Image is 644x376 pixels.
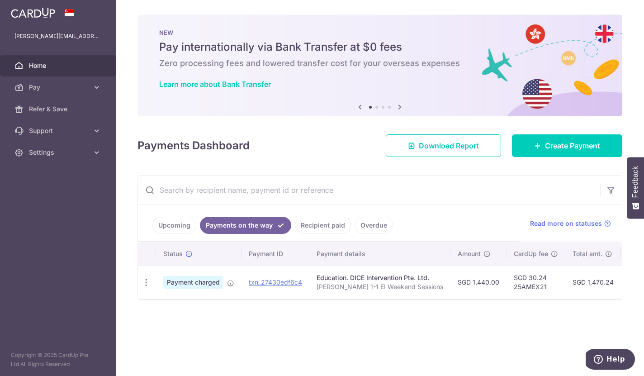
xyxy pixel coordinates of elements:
[573,249,602,258] span: Total amt.
[627,157,644,219] button: Feedback - Show survey
[419,140,479,151] span: Download Report
[530,219,611,228] a: Read more on statuses
[137,14,622,116] img: Bank transfer banner
[14,32,101,41] p: [PERSON_NAME][EMAIL_ADDRESS][DOMAIN_NAME]
[295,217,351,234] a: Recipient paid
[138,176,600,205] input: Search by recipient name, payment id or reference
[29,148,89,157] span: Settings
[152,217,196,234] a: Upcoming
[545,140,600,151] span: Create Payment
[355,217,393,234] a: Overdue
[586,349,635,371] iframe: Opens a widget where you can find more information
[512,134,622,157] a: Create Payment
[137,138,250,154] h4: Payments Dashboard
[241,242,309,266] th: Payment ID
[159,40,601,54] h5: Pay internationally via Bank Transfer at $0 fees
[386,134,501,157] a: Download Report
[317,282,443,291] p: [PERSON_NAME] 1-1 EI Weekend Sessions
[200,217,291,234] a: Payments on the way
[29,61,89,70] span: Home
[29,83,89,92] span: Pay
[458,249,481,258] span: Amount
[159,80,271,89] a: Learn more about Bank Transfer
[317,273,443,282] div: Education. DICE Intervention Pte. Ltd.
[507,266,565,299] td: SGD 30.24 25AMEX21
[159,29,601,36] p: NEW
[309,242,450,266] th: Payment details
[631,166,639,198] span: Feedback
[530,219,602,228] span: Read more on statuses
[163,249,183,258] span: Status
[159,58,601,69] h6: Zero processing fees and lowered transfer cost for your overseas expenses
[163,276,223,289] span: Payment charged
[565,266,621,299] td: SGD 1,470.24
[11,7,55,18] img: CardUp
[450,266,507,299] td: SGD 1,440.00
[29,105,89,114] span: Refer & Save
[29,126,89,135] span: Support
[514,249,548,258] span: CardUp fee
[249,278,302,286] a: txn_27430edf6c4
